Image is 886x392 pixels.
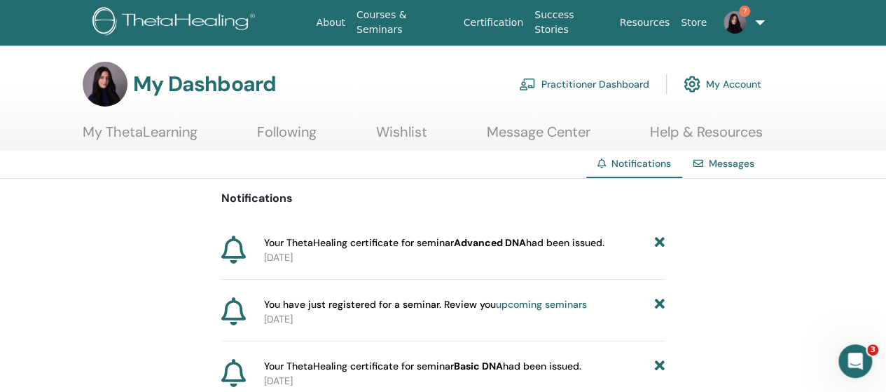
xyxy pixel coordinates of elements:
span: Your ThetaHealing certificate for seminar had been issued. [264,236,604,250]
a: Help & Resources [650,123,763,151]
span: You have just registered for a seminar. Review you [264,297,587,312]
a: My Account [684,69,761,100]
b: Basic DNA [454,360,503,372]
b: Advanced DNA [454,236,526,249]
img: default.jpg [724,11,746,34]
p: [DATE] [264,250,665,265]
span: Notifications [611,157,671,170]
span: Your ThetaHealing certificate for seminar had been issued. [264,359,581,374]
a: upcoming seminars [496,298,587,311]
a: Certification [458,10,529,36]
iframe: Intercom live chat [838,344,872,378]
a: About [311,10,351,36]
img: default.jpg [83,62,127,107]
a: Wishlist [376,123,427,151]
a: Message Center [487,123,590,151]
a: My ThetaLearning [83,123,198,151]
p: Notifications [221,190,665,207]
span: 7 [739,6,750,17]
img: chalkboard-teacher.svg [519,78,536,90]
p: [DATE] [264,312,665,327]
a: Store [675,10,712,36]
a: Messages [709,157,754,170]
a: Courses & Seminars [351,2,458,43]
span: 3 [867,344,878,356]
img: cog.svg [684,72,700,96]
h3: My Dashboard [133,72,276,97]
p: [DATE] [264,374,665,388]
img: logo.png [92,7,260,39]
a: Practitioner Dashboard [519,69,649,100]
a: Following [257,123,317,151]
a: Success Stories [529,2,614,43]
a: Resources [614,10,676,36]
